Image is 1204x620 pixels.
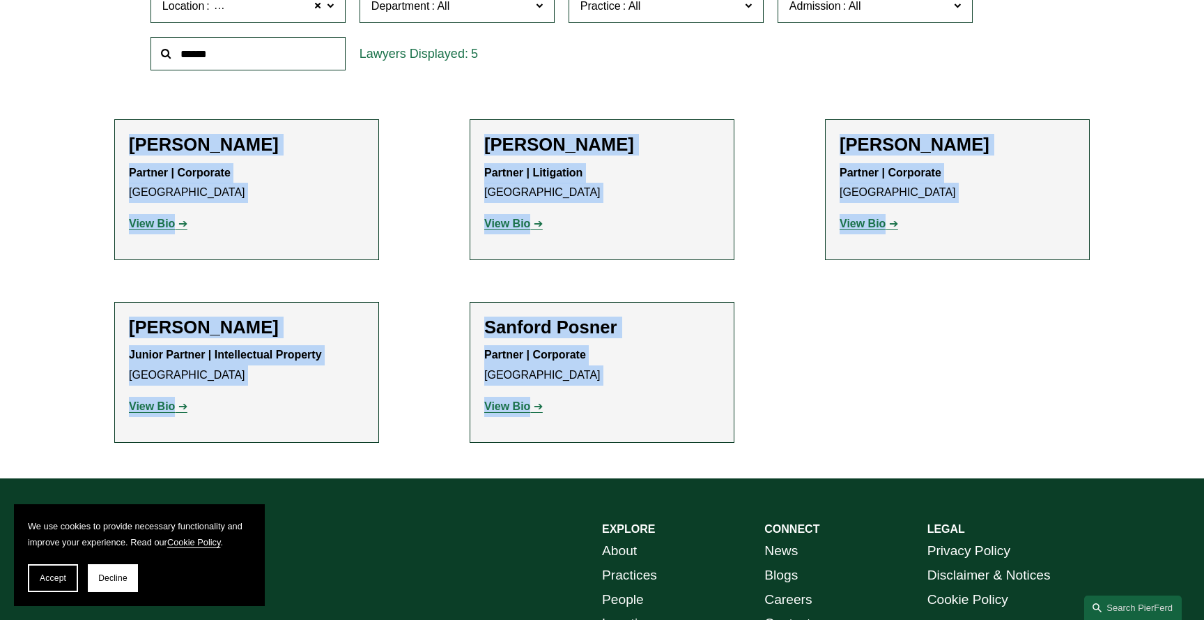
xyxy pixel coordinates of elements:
p: [GEOGRAPHIC_DATA] [129,345,364,386]
p: [GEOGRAPHIC_DATA] [129,163,364,204]
strong: Partner | Corporate [840,167,941,179]
p: We use cookies to provide necessary functionality and improve your experience. Read our . [28,518,251,550]
h2: [PERSON_NAME] [129,134,364,156]
h2: [PERSON_NAME] [129,317,364,338]
section: Cookie banner [14,504,265,606]
a: Privacy Policy [927,539,1010,564]
strong: View Bio [840,218,886,229]
a: View Bio [484,218,543,229]
a: Practices [602,564,657,588]
strong: Partner | Corporate [484,349,586,361]
p: [GEOGRAPHIC_DATA] [484,163,720,204]
strong: Partner | Corporate [129,167,231,179]
p: [GEOGRAPHIC_DATA] [840,163,1075,204]
button: Accept [28,564,78,592]
a: Blogs [764,564,798,588]
a: Careers [764,588,812,612]
p: [GEOGRAPHIC_DATA] [484,345,720,386]
a: View Bio [129,400,187,412]
strong: CONNECT [764,523,819,535]
span: Accept [40,573,66,583]
strong: EXPLORE [602,523,655,535]
a: Cookie Policy [927,588,1008,612]
strong: Junior Partner | Intellectual Property [129,349,322,361]
strong: View Bio [129,218,175,229]
span: Decline [98,573,128,583]
a: People [602,588,644,612]
a: Disclaimer & Notices [927,564,1051,588]
a: View Bio [129,218,187,229]
a: View Bio [840,218,898,229]
strong: Partner | Litigation [484,167,582,179]
a: About [602,539,637,564]
h2: [PERSON_NAME] [840,134,1075,156]
button: Decline [88,564,138,592]
strong: LEGAL [927,523,965,535]
a: View Bio [484,400,543,412]
strong: View Bio [129,400,175,412]
strong: View Bio [484,400,530,412]
strong: View Bio [484,218,530,229]
a: Cookie Policy [167,537,221,547]
a: News [764,539,798,564]
h2: [PERSON_NAME] [484,134,720,156]
span: 5 [471,47,478,61]
h2: Sanford Posner [484,317,720,338]
a: Search this site [1084,596,1182,620]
